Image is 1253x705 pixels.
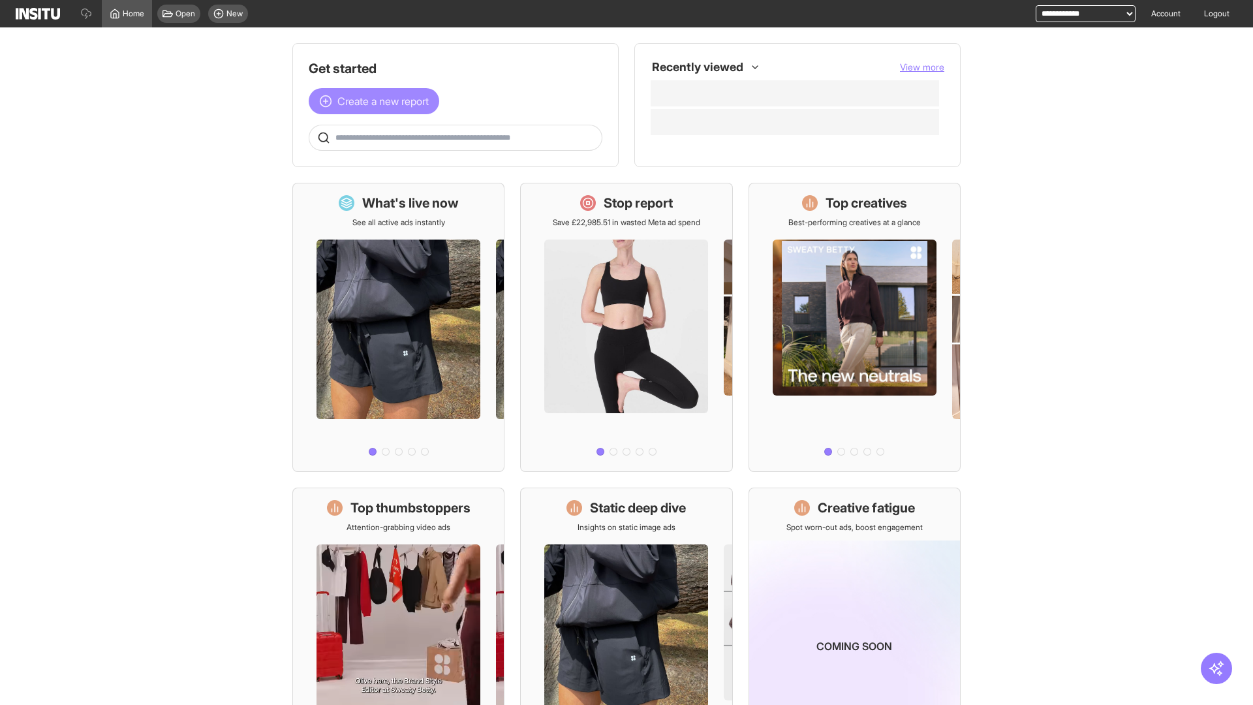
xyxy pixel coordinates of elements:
a: What's live nowSee all active ads instantly [292,183,504,472]
h1: What's live now [362,194,459,212]
span: Create a new report [337,93,429,109]
p: See all active ads instantly [352,217,445,228]
h1: Top creatives [826,194,907,212]
span: View more [900,61,944,72]
span: Home [123,8,144,19]
button: View more [900,61,944,74]
h1: Get started [309,59,602,78]
a: Stop reportSave £22,985.51 in wasted Meta ad spend [520,183,732,472]
p: Save £22,985.51 in wasted Meta ad spend [553,217,700,228]
a: Top creativesBest-performing creatives at a glance [749,183,961,472]
p: Best-performing creatives at a glance [788,217,921,228]
h1: Stop report [604,194,673,212]
h1: Static deep dive [590,499,686,517]
h1: Top thumbstoppers [350,499,471,517]
span: Open [176,8,195,19]
img: Logo [16,8,60,20]
p: Insights on static image ads [578,522,675,533]
button: Create a new report [309,88,439,114]
p: Attention-grabbing video ads [347,522,450,533]
span: New [226,8,243,19]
